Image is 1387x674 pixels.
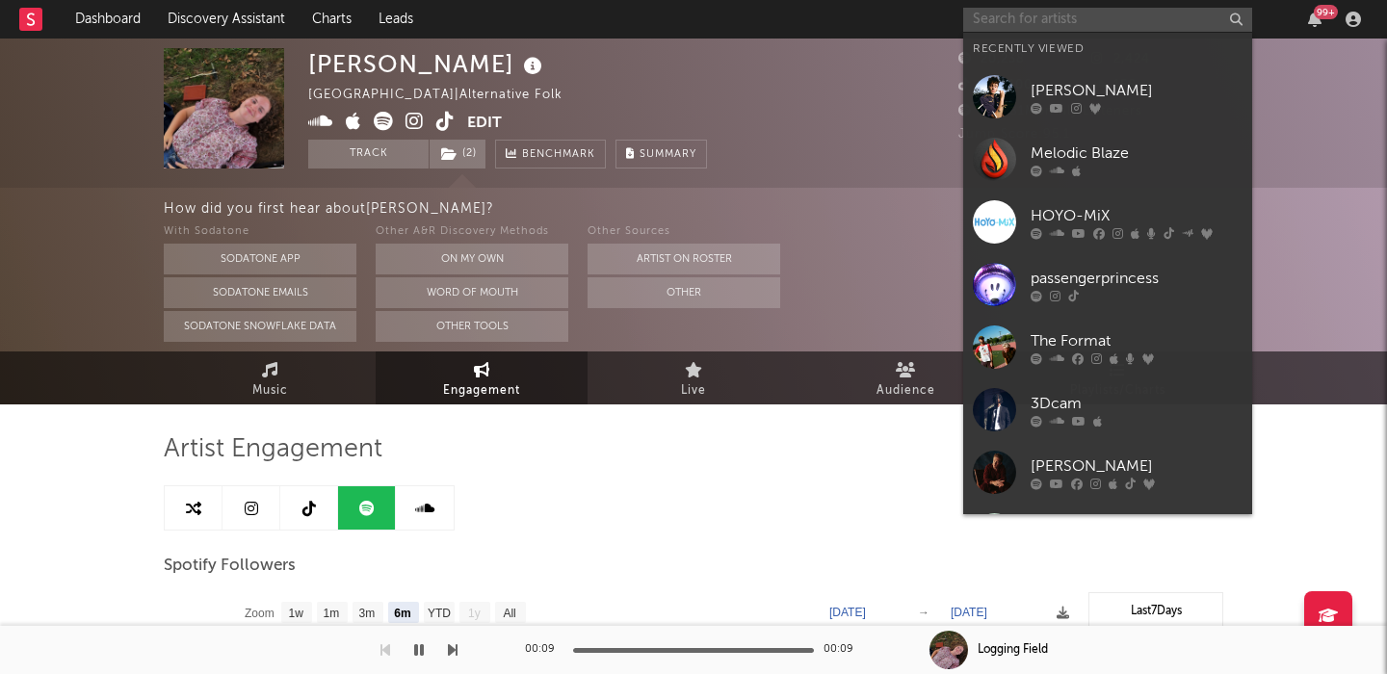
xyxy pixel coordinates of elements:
div: Recently Viewed [973,38,1243,61]
a: The Format [963,316,1252,378]
text: 1y [468,607,481,620]
a: Engagement [376,351,588,404]
button: Other Tools [376,311,568,342]
button: Sodatone App [164,244,356,274]
span: Summary [640,149,696,160]
text: → [918,606,929,619]
button: Summary [615,140,707,168]
text: 1w [289,607,304,620]
span: 122,400 [958,79,1033,91]
a: Music [164,351,376,404]
text: Zoom [245,607,275,620]
div: How did you first hear about [PERSON_NAME] ? [164,197,1387,220]
button: Sodatone Snowflake Data [164,311,356,342]
div: passengerprincess [1031,267,1243,290]
text: YTD [428,607,451,620]
button: Track [308,140,429,168]
div: 00:09 [525,638,563,661]
text: [DATE] [951,606,987,619]
input: Search for artists [963,8,1252,32]
a: Live [588,351,799,404]
button: Word Of Mouth [376,277,568,308]
a: [PERSON_NAME] [963,504,1252,566]
div: [PERSON_NAME] [308,48,547,80]
div: [GEOGRAPHIC_DATA] | Alternative Folk [308,84,585,107]
span: 95,481 Monthly Listeners [958,105,1142,117]
a: 3Dcam [963,378,1252,441]
button: Artist on Roster [588,244,780,274]
span: Live [681,379,706,402]
div: Other Sources [588,220,780,244]
div: The Format [1031,329,1243,352]
div: 3Dcam [1031,392,1243,415]
a: Audience [799,351,1011,404]
text: 3m [359,607,376,620]
div: 99 + [1314,5,1338,19]
text: [DATE] [829,606,866,619]
a: [PERSON_NAME] [963,441,1252,504]
button: (2) [430,140,485,168]
div: With Sodatone [164,220,356,244]
span: Engagement [443,379,520,402]
text: All [503,607,515,620]
span: Jump Score: 95.1 [958,128,1070,141]
a: Melodic Blaze [963,128,1252,191]
div: Other A&R Discovery Methods [376,220,568,244]
span: Benchmark [522,143,595,167]
span: 20,238 [958,53,1025,65]
span: Music [252,379,288,402]
button: Edit [467,112,502,136]
div: Melodic Blaze [1031,142,1243,165]
text: 6m [394,607,410,620]
button: Other [588,277,780,308]
a: [PERSON_NAME] [963,65,1252,128]
span: Spotify Followers [164,555,296,578]
div: [PERSON_NAME] [1031,454,1243,478]
div: Logging Field [978,641,1048,659]
span: Audience [877,379,935,402]
text: 1m [324,607,340,620]
span: ( 2 ) [429,140,486,168]
button: On My Own [376,244,568,274]
a: HOYO-MiX [963,191,1252,253]
div: [PERSON_NAME] [1031,79,1243,102]
div: 00:09 [824,638,862,661]
a: Benchmark [495,140,606,168]
div: HOYO-MiX [1031,204,1243,227]
button: 99+ [1308,12,1322,27]
a: passengerprincess [963,253,1252,316]
span: Artist Engagement [164,438,382,461]
button: Sodatone Emails [164,277,356,308]
div: Last 7 Days [1099,603,1213,620]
